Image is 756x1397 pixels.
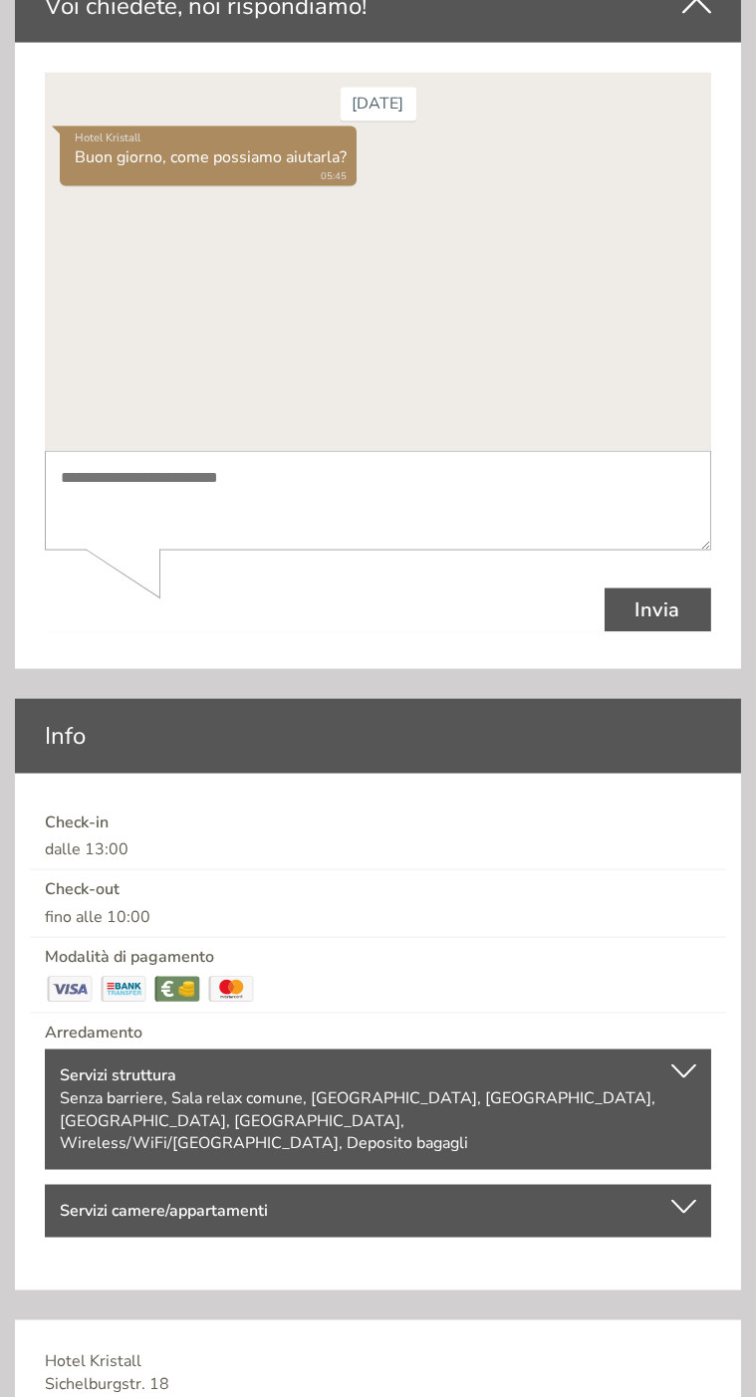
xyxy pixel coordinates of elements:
[45,878,120,901] label: Check-out
[560,516,667,560] button: Invia
[206,974,256,1005] img: Maestro
[45,1373,169,1395] span: Sichelburgstr. 18
[30,838,726,861] div: dalle 13:00
[15,699,741,773] div: Info
[30,906,726,929] div: fino alle 10:00
[45,1022,142,1045] label: Arredamento
[45,812,109,834] label: Check-in
[45,974,95,1005] img: Visa
[152,974,202,1005] img: Contanti
[45,1350,141,1372] span: Hotel Kristall
[30,58,302,74] div: Hotel Kristall
[45,946,214,969] label: Modalità di pagamento
[296,15,372,49] div: [DATE]
[15,54,312,115] div: Buon giorno, come possiamo aiutarla?
[60,1200,268,1222] b: Servizi camere/appartamenti
[60,1087,696,1156] div: Senza barriere, Sala relax comune, [GEOGRAPHIC_DATA], [GEOGRAPHIC_DATA], [GEOGRAPHIC_DATA], [GEOG...
[60,1064,176,1086] b: Servizi struttura
[30,97,302,111] small: 05:45
[99,974,148,1005] img: Bonifico bancario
